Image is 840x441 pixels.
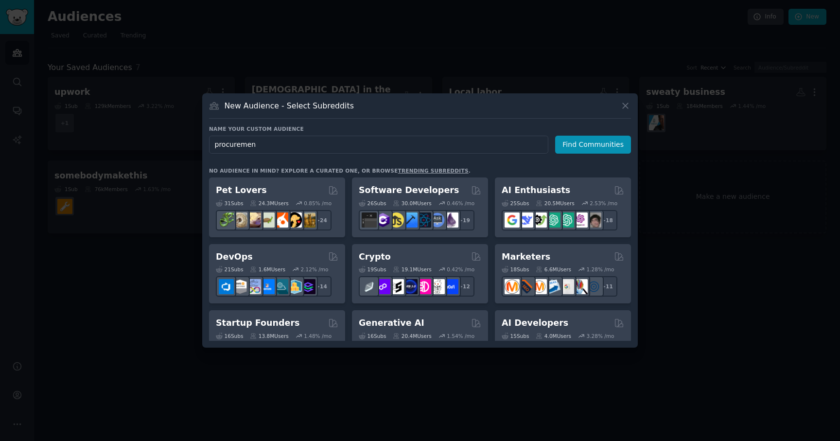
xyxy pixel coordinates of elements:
[559,279,574,294] img: googleads
[225,101,354,111] h3: New Audience - Select Subreddits
[232,279,247,294] img: AWS_Certified_Experts
[300,212,315,228] img: dogbreed
[502,184,570,196] h2: AI Enthusiasts
[586,212,601,228] img: ArtificalIntelligence
[375,212,390,228] img: csharp
[443,212,458,228] img: elixir
[502,200,529,207] div: 25 Sub s
[250,333,288,339] div: 13.8M Users
[362,279,377,294] img: ethfinance
[416,212,431,228] img: reactnative
[416,279,431,294] img: defiblockchain
[216,266,243,273] div: 21 Sub s
[216,200,243,207] div: 31 Sub s
[393,333,431,339] div: 20.4M Users
[250,266,285,273] div: 1.6M Users
[447,333,474,339] div: 1.54 % /mo
[311,276,332,297] div: + 14
[209,167,471,174] div: No audience in mind? Explore a curated one, or browse .
[502,266,529,273] div: 18 Sub s
[311,210,332,230] div: + 24
[532,279,547,294] img: AskMarketing
[573,279,588,294] img: MarketingResearch
[430,279,445,294] img: CryptoNews
[505,279,520,294] img: content_marketing
[232,212,247,228] img: ballpython
[502,251,550,263] h2: Marketers
[304,333,332,339] div: 1.48 % /mo
[402,279,418,294] img: web3
[502,333,529,339] div: 15 Sub s
[454,276,474,297] div: + 12
[362,212,377,228] img: software
[597,210,617,230] div: + 18
[216,317,299,329] h2: Startup Founders
[301,266,329,273] div: 2.12 % /mo
[536,200,574,207] div: 20.5M Users
[216,184,267,196] h2: Pet Lovers
[375,279,390,294] img: 0xPolygon
[389,212,404,228] img: learnjavascript
[518,212,533,228] img: DeepSeek
[532,212,547,228] img: AItoolsCatalog
[573,212,588,228] img: OpenAIDev
[359,184,459,196] h2: Software Developers
[430,212,445,228] img: AskComputerScience
[505,212,520,228] img: GoogleGeminiAI
[250,200,288,207] div: 24.3M Users
[287,212,302,228] img: PetAdvice
[359,333,386,339] div: 16 Sub s
[273,212,288,228] img: cockatiel
[518,279,533,294] img: bigseo
[597,276,617,297] div: + 11
[219,212,234,228] img: herpetology
[304,200,332,207] div: 0.85 % /mo
[536,333,571,339] div: 4.0M Users
[216,251,253,263] h2: DevOps
[502,317,568,329] h2: AI Developers
[586,279,601,294] img: OnlineMarketing
[209,125,631,132] h3: Name your custom audience
[209,136,548,154] input: Pick a short name, like "Digital Marketers" or "Movie-Goers"
[393,200,431,207] div: 30.0M Users
[590,200,617,207] div: 2.53 % /mo
[398,168,468,174] a: trending subreddits
[260,279,275,294] img: DevOpsLinks
[545,279,560,294] img: Emailmarketing
[555,136,631,154] button: Find Communities
[359,200,386,207] div: 26 Sub s
[273,279,288,294] img: platformengineering
[246,212,261,228] img: leopardgeckos
[443,279,458,294] img: defi_
[447,266,474,273] div: 0.42 % /mo
[587,266,614,273] div: 1.28 % /mo
[447,200,474,207] div: 0.46 % /mo
[260,212,275,228] img: turtle
[287,279,302,294] img: aws_cdk
[454,210,474,230] div: + 19
[545,212,560,228] img: chatgpt_promptDesign
[359,251,391,263] h2: Crypto
[359,317,424,329] h2: Generative AI
[559,212,574,228] img: chatgpt_prompts_
[219,279,234,294] img: azuredevops
[587,333,614,339] div: 3.28 % /mo
[359,266,386,273] div: 19 Sub s
[216,333,243,339] div: 16 Sub s
[536,266,571,273] div: 6.6M Users
[402,212,418,228] img: iOSProgramming
[389,279,404,294] img: ethstaker
[246,279,261,294] img: Docker_DevOps
[393,266,431,273] div: 19.1M Users
[300,279,315,294] img: PlatformEngineers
